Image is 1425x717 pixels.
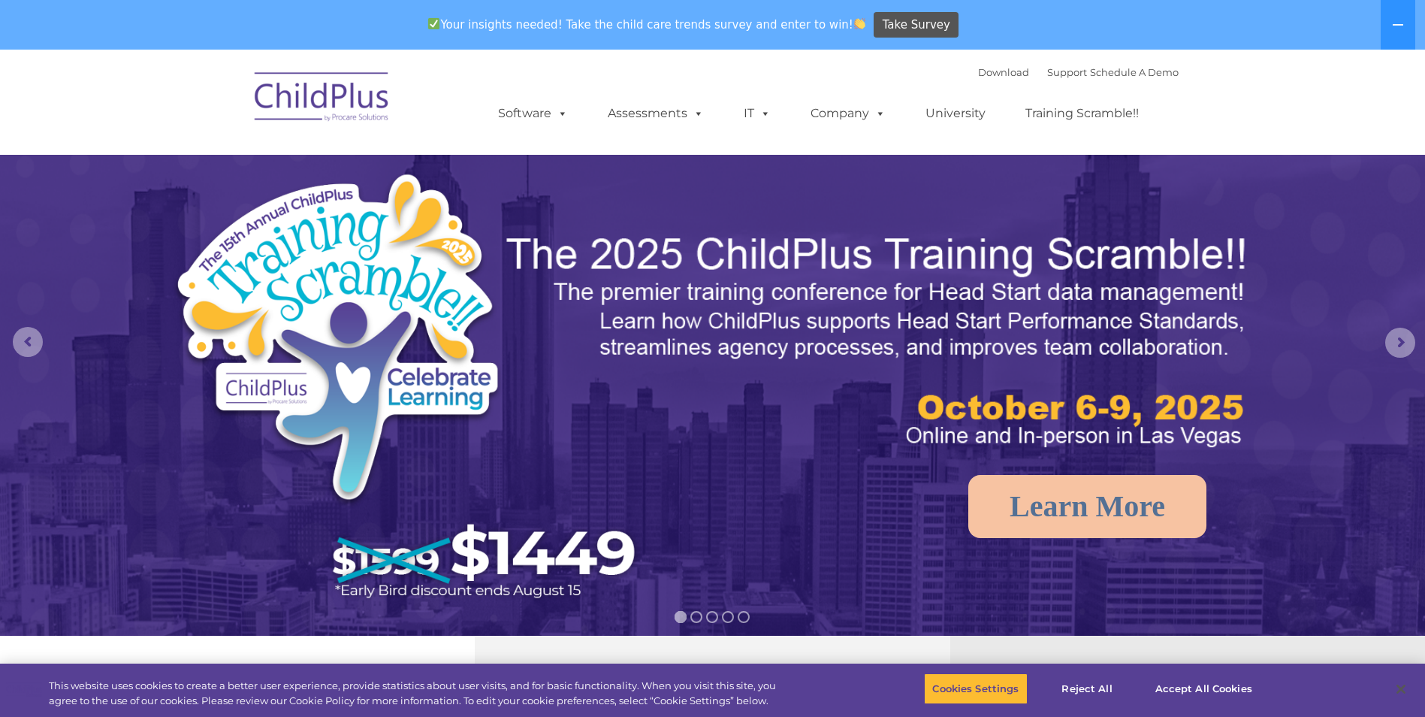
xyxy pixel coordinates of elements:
[483,98,583,129] a: Software
[422,10,872,39] span: Your insights needed! Take the child care trends survey and enter to win!
[978,66,1179,78] font: |
[1047,66,1087,78] a: Support
[1147,673,1260,705] button: Accept All Cookies
[968,475,1206,538] a: Learn More
[49,679,783,708] div: This website uses cookies to create a better user experience, provide statistics about user visit...
[729,98,786,129] a: IT
[1010,98,1154,129] a: Training Scramble!!
[593,98,719,129] a: Assessments
[209,99,255,110] span: Last name
[1090,66,1179,78] a: Schedule A Demo
[1384,673,1417,706] button: Close
[209,161,273,172] span: Phone number
[883,12,950,38] span: Take Survey
[854,18,865,29] img: 👏
[924,673,1027,705] button: Cookies Settings
[428,18,439,29] img: ✅
[978,66,1029,78] a: Download
[1040,673,1134,705] button: Reject All
[247,62,397,137] img: ChildPlus by Procare Solutions
[910,98,1001,129] a: University
[796,98,901,129] a: Company
[874,12,959,38] a: Take Survey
